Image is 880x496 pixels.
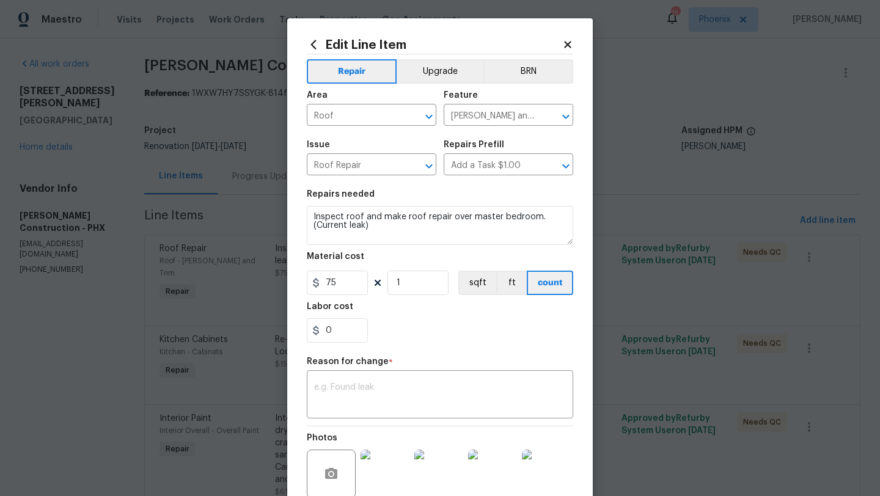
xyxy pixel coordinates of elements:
h5: Material cost [307,252,364,261]
h5: Photos [307,434,337,442]
button: Open [420,108,438,125]
button: Open [420,158,438,175]
button: Open [557,158,574,175]
button: Upgrade [397,59,484,84]
h5: Repairs Prefill [444,140,504,149]
h5: Repairs needed [307,190,375,199]
button: Open [557,108,574,125]
button: BRN [483,59,573,84]
h5: Issue [307,140,330,149]
button: count [527,271,573,295]
textarea: Inspect roof and make roof repair over master bedroom. (Current leak) [307,206,573,245]
h5: Reason for change [307,357,389,366]
h5: Labor cost [307,302,353,311]
button: Repair [307,59,397,84]
h2: Edit Line Item [307,38,562,51]
h5: Area [307,91,328,100]
button: sqft [458,271,496,295]
h5: Feature [444,91,478,100]
button: ft [496,271,527,295]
